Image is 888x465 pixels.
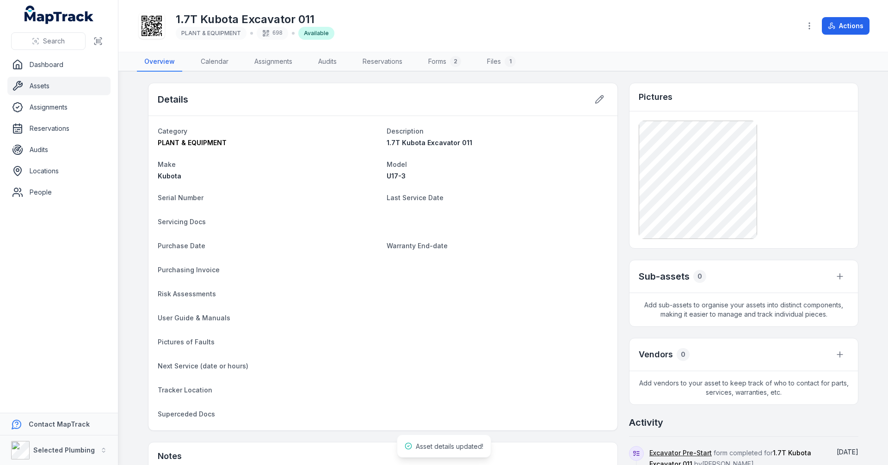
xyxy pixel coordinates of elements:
div: Available [298,27,334,40]
span: Warranty End-date [387,242,448,250]
a: Audits [311,52,344,72]
h2: Activity [629,416,663,429]
span: Asset details updated! [416,442,483,450]
button: Actions [822,17,869,35]
div: 0 [693,270,706,283]
a: Assignments [7,98,111,116]
h3: Pictures [639,91,672,104]
h1: 1.7T Kubota Excavator 011 [176,12,334,27]
a: Forms2 [421,52,469,72]
span: Add sub-assets to organise your assets into distinct components, making it easier to manage and t... [629,293,858,326]
span: User Guide & Manuals [158,314,230,322]
span: Category [158,127,187,135]
span: Tracker Location [158,386,212,394]
span: Risk Assessments [158,290,216,298]
strong: Selected Plumbing [33,446,95,454]
time: 8/19/2025, 2:09:45 PM [837,448,858,456]
span: 1.7T Kubota Excavator 011 [387,139,472,147]
div: 2 [450,56,461,67]
span: PLANT & EQUIPMENT [181,30,241,37]
a: People [7,183,111,202]
span: Superceded Docs [158,410,215,418]
div: 698 [257,27,288,40]
span: Purchase Date [158,242,205,250]
span: Search [43,37,65,46]
span: Purchasing Invoice [158,266,220,274]
a: Audits [7,141,111,159]
a: Overview [137,52,182,72]
a: MapTrack [25,6,94,24]
span: Serial Number [158,194,203,202]
a: Locations [7,162,111,180]
span: Kubota [158,172,181,180]
a: Files1 [480,52,523,72]
span: Pictures of Faults [158,338,215,346]
h3: Vendors [639,348,673,361]
span: Last Service Date [387,194,444,202]
a: Assets [7,77,111,95]
a: Assignments [247,52,300,72]
strong: Contact MapTrack [29,420,90,428]
h2: Details [158,93,188,106]
a: Excavator Pre-Start [649,448,712,458]
h3: Notes [158,450,182,463]
div: 1 [505,56,516,67]
span: U17-3 [387,172,406,180]
span: Servicing Docs [158,218,206,226]
span: Add vendors to your asset to keep track of who to contact for parts, services, warranties, etc. [629,371,858,404]
div: 0 [677,348,690,361]
span: Description [387,127,424,135]
button: Search [11,32,86,50]
span: [DATE] [837,448,858,456]
span: Next Service (date or hours) [158,362,248,370]
a: Reservations [355,52,410,72]
h2: Sub-assets [639,270,690,283]
span: PLANT & EQUIPMENT [158,139,227,147]
span: Make [158,160,176,168]
a: Calendar [193,52,236,72]
a: Reservations [7,119,111,138]
a: Dashboard [7,55,111,74]
span: Model [387,160,407,168]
